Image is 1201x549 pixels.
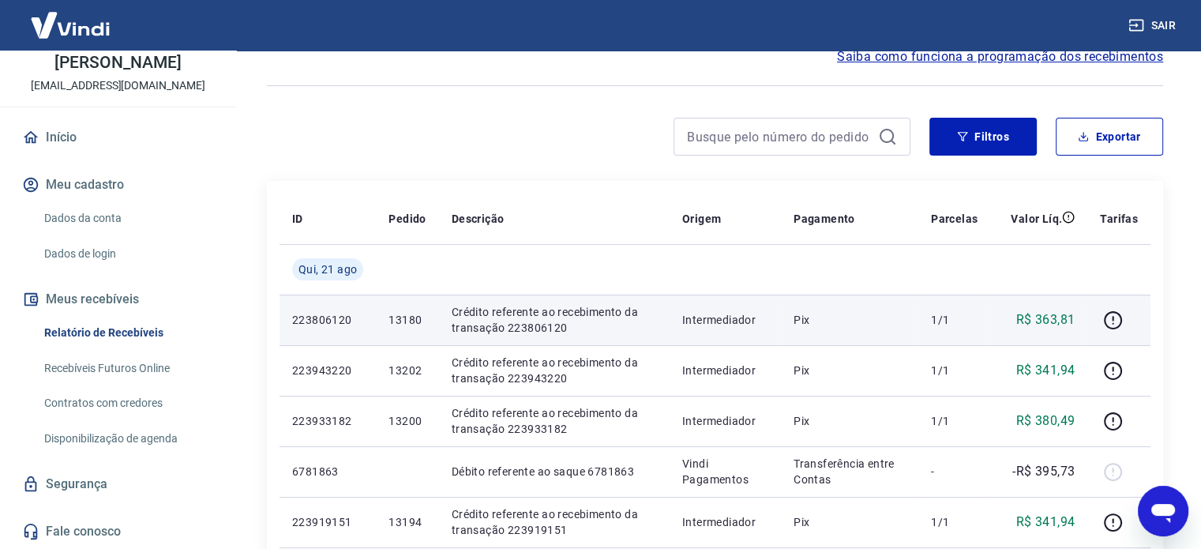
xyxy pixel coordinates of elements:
span: Qui, 21 ago [298,261,357,277]
p: Intermediador [682,413,768,429]
p: Intermediador [682,363,768,378]
a: Disponibilização de agenda [38,423,217,455]
p: 13200 [388,413,426,429]
p: 1/1 [931,413,978,429]
p: 13202 [388,363,426,378]
iframe: Botão para abrir a janela de mensagens [1138,486,1188,536]
p: 223933182 [292,413,363,429]
p: Tarifas [1100,211,1138,227]
button: Sair [1125,11,1182,40]
img: Vindi [19,1,122,49]
p: Pix [794,514,906,530]
p: 6781863 [292,464,363,479]
p: Crédito referente ao recebimento da transação 223943220 [452,355,657,386]
p: 223943220 [292,363,363,378]
p: Intermediador [682,514,768,530]
p: Vindi Pagamentos [682,456,768,487]
p: R$ 341,94 [1016,361,1075,380]
p: [PERSON_NAME] [54,55,181,71]
p: 1/1 [931,312,978,328]
button: Filtros [929,118,1037,156]
p: Descrição [452,211,505,227]
p: 13194 [388,514,426,530]
p: [EMAIL_ADDRESS][DOMAIN_NAME] [31,77,205,94]
button: Meu cadastro [19,167,217,202]
p: Pagamento [794,211,855,227]
p: Débito referente ao saque 6781863 [452,464,657,479]
a: Segurança [19,467,217,502]
p: Pix [794,363,906,378]
p: Pix [794,413,906,429]
p: Origem [682,211,721,227]
p: R$ 363,81 [1016,310,1075,329]
p: 13180 [388,312,426,328]
p: ID [292,211,303,227]
input: Busque pelo número do pedido [687,125,872,149]
p: Valor Líq. [1011,211,1062,227]
p: 223919151 [292,514,363,530]
p: R$ 341,94 [1016,513,1075,532]
p: - [931,464,978,479]
p: 223806120 [292,312,363,328]
a: Contratos com credores [38,387,217,419]
p: -R$ 395,73 [1012,462,1075,481]
p: Pedido [388,211,426,227]
p: Pix [794,312,906,328]
a: Fale conosco [19,514,217,549]
p: Crédito referente ao recebimento da transação 223919151 [452,506,657,538]
p: Crédito referente ao recebimento da transação 223806120 [452,304,657,336]
a: Início [19,120,217,155]
p: 1/1 [931,514,978,530]
p: Parcelas [931,211,978,227]
button: Meus recebíveis [19,282,217,317]
button: Exportar [1056,118,1163,156]
p: Crédito referente ao recebimento da transação 223933182 [452,405,657,437]
p: Intermediador [682,312,768,328]
a: Recebíveis Futuros Online [38,352,217,385]
a: Relatório de Recebíveis [38,317,217,349]
p: R$ 380,49 [1016,412,1075,431]
a: Dados de login [38,238,217,270]
a: Saiba como funciona a programação dos recebimentos [837,47,1163,66]
a: Dados da conta [38,202,217,235]
p: 1/1 [931,363,978,378]
p: Transferência entre Contas [794,456,906,487]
